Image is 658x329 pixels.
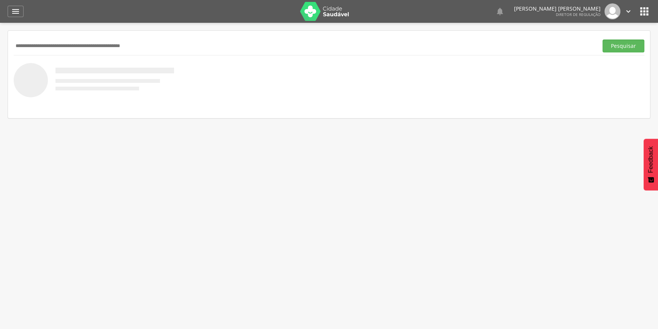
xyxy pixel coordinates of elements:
span: Diretor de regulação [556,12,601,17]
button: Pesquisar [603,40,644,52]
i:  [624,7,633,16]
a:  [624,3,633,19]
i:  [638,5,650,17]
button: Feedback - Mostrar pesquisa [644,139,658,190]
i:  [11,7,20,16]
span: Feedback [647,146,654,173]
a:  [8,6,24,17]
p: [PERSON_NAME] [PERSON_NAME] [514,6,601,11]
i:  [495,7,505,16]
a:  [495,3,505,19]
